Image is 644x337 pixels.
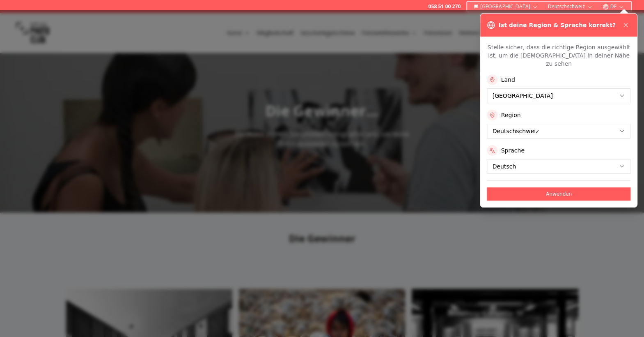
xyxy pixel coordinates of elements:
p: Stelle sicher, dass die richtige Region ausgewählt ist, um die [DEMOGRAPHIC_DATA] in deiner Nähe ... [487,43,630,68]
button: Deutschschweiz [545,2,596,12]
label: Sprache [501,146,524,155]
button: DE [599,2,628,12]
label: Region [501,111,520,119]
a: 058 51 00 270 [428,3,461,10]
button: [GEOGRAPHIC_DATA] [470,2,541,12]
label: Land [501,76,515,84]
button: Anwenden [487,187,630,201]
h3: Ist deine Region & Sprache korrekt? [498,21,615,29]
